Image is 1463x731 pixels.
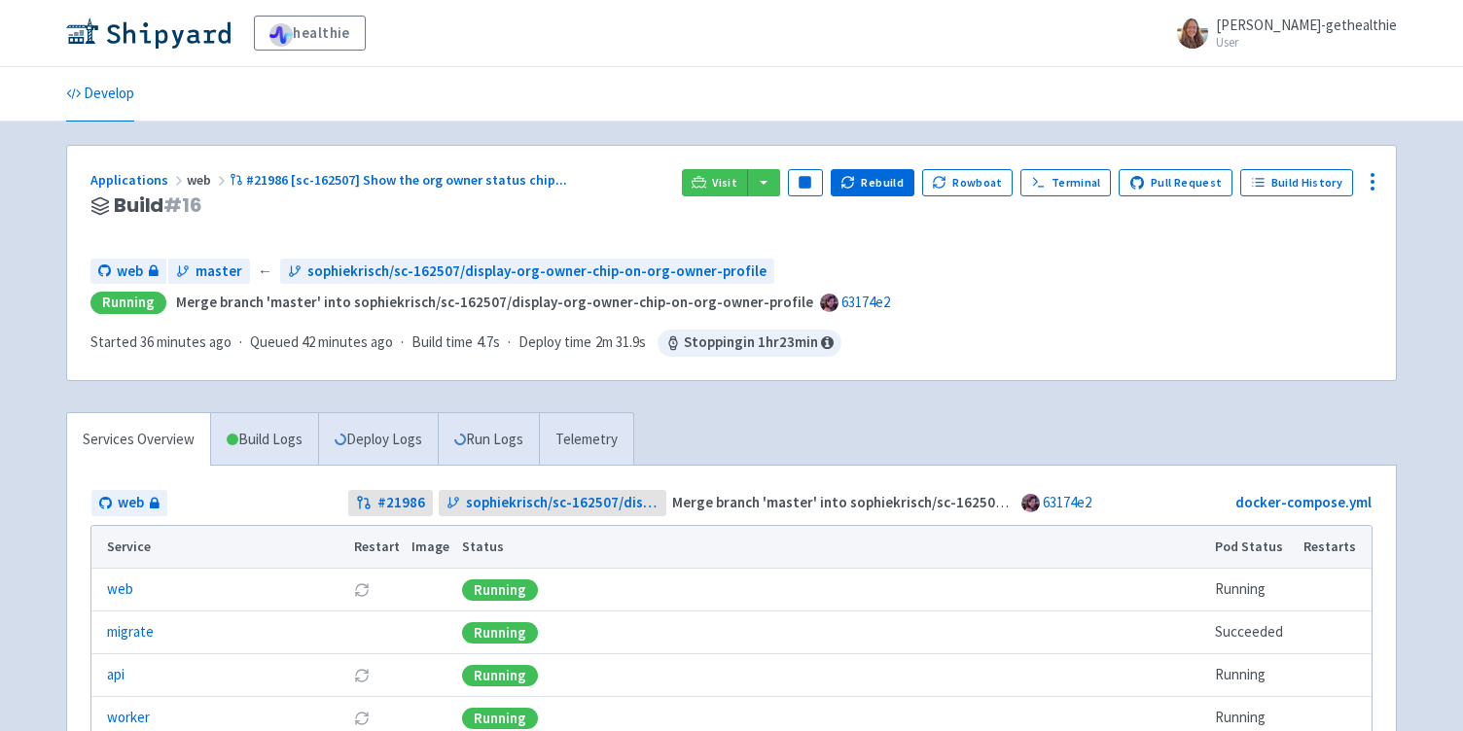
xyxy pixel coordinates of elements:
span: Build time [411,331,473,354]
strong: # 21986 [377,492,425,514]
div: Running [462,579,538,601]
small: User [1216,36,1397,49]
a: Applications [90,171,187,189]
span: sophiekrisch/sc-162507/display-org-owner-chip-on-org-owner-profile [466,492,660,514]
a: Run Logs [438,413,539,467]
a: master [168,259,250,285]
td: Running [1209,569,1298,611]
span: ← [258,261,272,283]
span: web [118,492,144,514]
a: Telemetry [539,413,633,467]
th: Service [91,526,347,569]
a: healthie [254,16,366,51]
span: Started [90,332,232,351]
a: web [91,490,167,516]
a: Build Logs [211,413,318,467]
span: #21986 [sc-162507] Show the org owner status chip ... [246,171,567,189]
strong: Merge branch 'master' into sophiekrisch/sc-162507/display-org-owner-chip-on-org-owner-profile [176,293,813,311]
span: 4.7s [477,331,500,354]
a: Visit [682,169,748,196]
button: Restart pod [354,711,370,726]
div: Running [462,622,538,644]
a: Pull Request [1119,169,1232,196]
a: Terminal [1020,169,1111,196]
span: # 16 [163,191,202,219]
div: Running [90,292,166,314]
img: Shipyard logo [66,17,231,49]
time: 42 minutes ago [302,332,393,351]
span: Queued [250,332,393,351]
th: Image [406,526,456,569]
a: Services Overview [67,413,210,467]
strong: Merge branch 'master' into sophiekrisch/sc-162507/display-org-owner-chip-on-org-owner-profile [672,493,1309,511]
td: Running [1209,654,1298,697]
a: Deploy Logs [318,413,438,467]
a: migrate [107,621,154,644]
time: 36 minutes ago [140,332,232,351]
div: Running [462,708,538,729]
a: 63174e2 [1043,493,1091,511]
button: Rebuild [831,169,914,196]
a: #21986 [sc-162507] Show the org owner status chip... [230,171,570,189]
th: Restarts [1298,526,1372,569]
a: 63174e2 [841,293,890,311]
th: Status [456,526,1209,569]
div: Running [462,665,538,686]
button: Pause [788,169,823,196]
div: · · · [90,330,841,357]
span: Visit [712,175,737,191]
button: Rowboat [922,169,1014,196]
span: [PERSON_NAME]-gethealthie [1216,16,1397,34]
a: web [90,259,166,285]
button: Restart pod [354,668,370,683]
a: #21986 [348,490,433,516]
span: Deploy time [518,331,591,354]
th: Restart [347,526,406,569]
a: Build History [1240,169,1353,196]
td: Succeeded [1209,611,1298,654]
span: web [187,171,230,189]
span: web [117,261,143,283]
a: docker-compose.yml [1235,493,1372,511]
button: Restart pod [354,582,370,598]
a: sophiekrisch/sc-162507/display-org-owner-chip-on-org-owner-profile [439,490,667,516]
a: worker [107,707,150,729]
span: sophiekrisch/sc-162507/display-org-owner-chip-on-org-owner-profile [307,261,767,283]
a: Develop [66,67,134,122]
a: [PERSON_NAME]-gethealthie User [1165,17,1397,49]
a: api [107,664,125,686]
a: sophiekrisch/sc-162507/display-org-owner-chip-on-org-owner-profile [280,259,774,285]
span: master [196,261,242,283]
span: Build [114,194,202,217]
span: Stopping in 1 hr 23 min [658,330,841,357]
a: web [107,578,133,601]
span: 2m 31.9s [595,331,646,354]
th: Pod Status [1209,526,1298,569]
